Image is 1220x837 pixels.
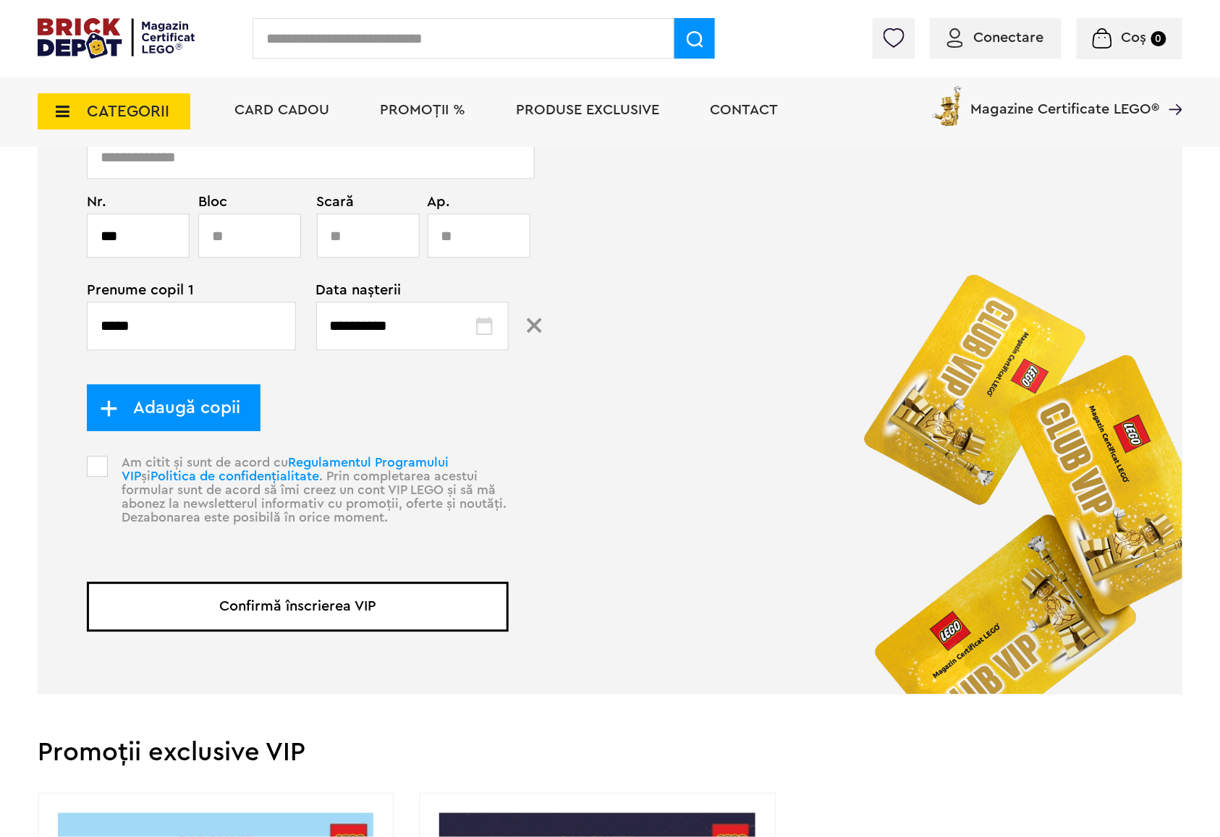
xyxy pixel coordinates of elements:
[971,83,1160,116] span: Magazine Certificate LEGO®
[122,456,449,483] a: Regulamentul Programului VIP
[87,582,509,632] button: Confirmă înscrierea VIP
[100,399,118,417] img: add_child
[316,283,509,297] span: Data nașterii
[118,399,240,415] span: Adaugă copii
[38,739,1182,765] h2: Promoții exclusive VIP
[112,456,509,549] p: Am citit și sunt de acord cu și . Prin completarea acestui formular sunt de acord să îmi creez un...
[317,195,393,209] span: Scară
[87,283,280,297] span: Prenume copil 1
[840,250,1182,694] img: vip_page_image
[198,195,293,209] span: Bloc
[234,103,329,117] a: Card Cadou
[947,30,1044,45] a: Conectare
[151,470,319,483] a: Politica de confidențialitate
[428,195,488,209] span: Ap.
[1151,31,1166,46] small: 0
[87,195,182,209] span: Nr.
[1122,30,1147,45] span: Coș
[380,103,465,117] a: PROMOȚII %
[1160,83,1182,98] a: Magazine Certificate LEGO®
[710,103,778,117] a: Contact
[527,318,542,333] img: Group%201224.svg
[516,103,659,117] a: Produse exclusive
[974,30,1044,45] span: Conectare
[87,103,169,119] span: CATEGORII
